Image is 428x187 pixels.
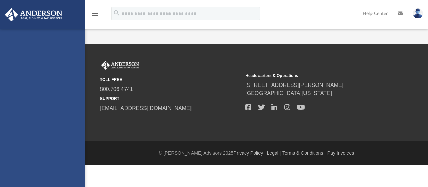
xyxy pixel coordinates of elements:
a: Privacy Policy | [233,150,266,156]
a: [STREET_ADDRESS][PERSON_NAME] [245,82,343,88]
img: Anderson Advisors Platinum Portal [3,8,64,21]
a: menu [91,13,99,18]
small: Headquarters & Operations [245,73,386,79]
i: menu [91,10,99,18]
a: [EMAIL_ADDRESS][DOMAIN_NAME] [100,105,192,111]
a: Pay Invoices [327,150,354,156]
img: User Pic [413,8,423,18]
a: [GEOGRAPHIC_DATA][US_STATE] [245,90,332,96]
i: search [113,9,120,17]
a: Terms & Conditions | [282,150,326,156]
a: 800.706.4741 [100,86,133,92]
small: SUPPORT [100,96,241,102]
img: Anderson Advisors Platinum Portal [100,61,140,70]
a: Legal | [267,150,281,156]
small: TOLL FREE [100,77,241,83]
div: © [PERSON_NAME] Advisors 2025 [85,150,428,157]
